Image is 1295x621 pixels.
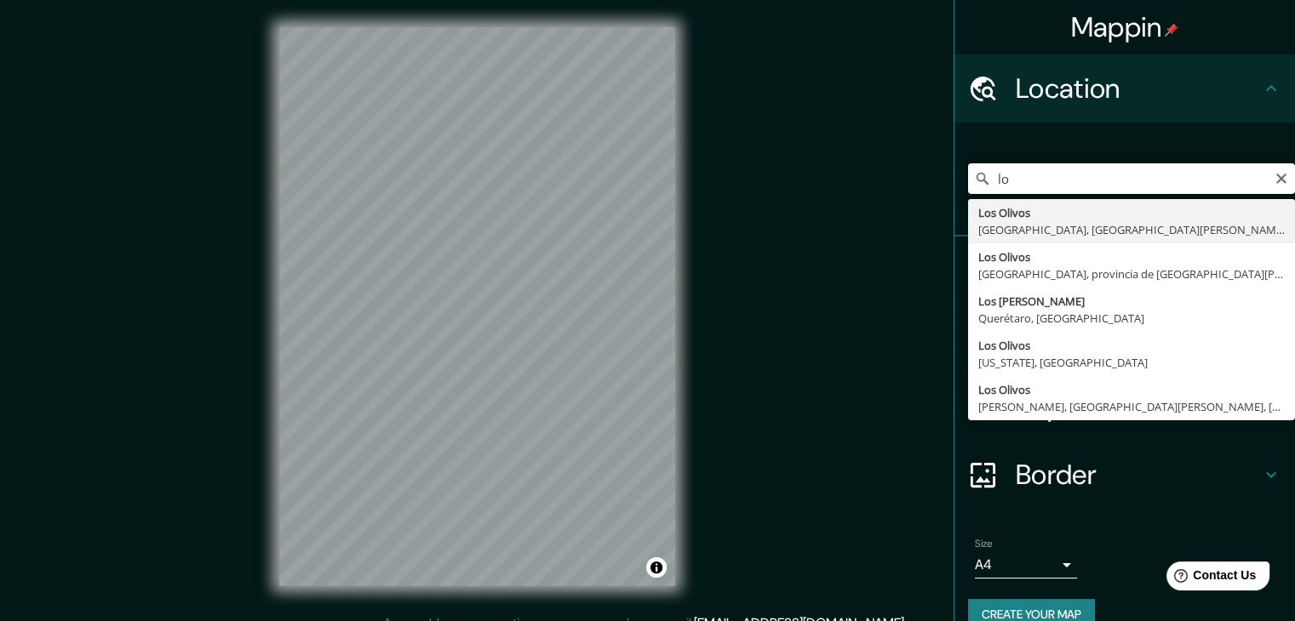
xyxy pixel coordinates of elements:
div: Los Olivos [978,248,1285,265]
div: [GEOGRAPHIC_DATA], provincia de [GEOGRAPHIC_DATA][PERSON_NAME], [GEOGRAPHIC_DATA] [978,265,1285,282]
div: Style [954,305,1295,373]
iframe: Help widget launcher [1143,555,1276,602]
h4: Mappin [1071,10,1179,44]
h4: Layout [1016,390,1261,424]
h4: Location [1016,71,1261,105]
div: [US_STATE], [GEOGRAPHIC_DATA] [978,354,1285,371]
div: [PERSON_NAME], [GEOGRAPHIC_DATA][PERSON_NAME], [GEOGRAPHIC_DATA] [978,398,1285,415]
div: Los Olivos [978,337,1285,354]
div: Los [PERSON_NAME] [978,293,1285,310]
div: Location [954,54,1295,122]
h4: Border [1016,458,1261,492]
div: Pins [954,236,1295,305]
div: Los Olivos [978,204,1285,221]
button: Clear [1275,169,1288,185]
button: Toggle attribution [646,557,667,578]
div: A4 [975,551,1077,578]
canvas: Map [279,27,675,586]
label: Size [975,537,993,551]
div: Querétaro, [GEOGRAPHIC_DATA] [978,310,1285,327]
div: [GEOGRAPHIC_DATA], [GEOGRAPHIC_DATA][PERSON_NAME], [GEOGRAPHIC_DATA] [978,221,1285,238]
img: pin-icon.png [1165,23,1178,37]
div: Los Olivos [978,381,1285,398]
div: Border [954,441,1295,509]
input: Pick your city or area [968,163,1295,194]
div: Layout [954,373,1295,441]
